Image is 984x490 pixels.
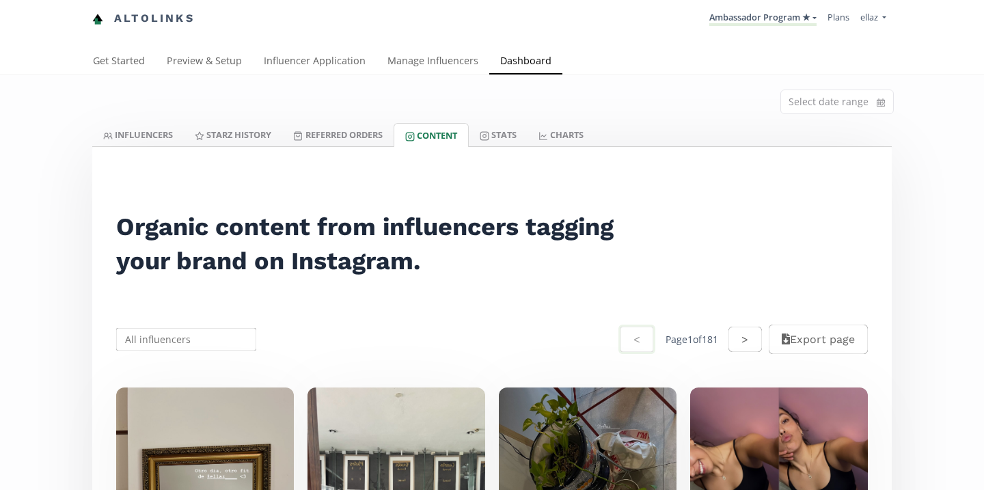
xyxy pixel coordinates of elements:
a: Plans [828,11,849,23]
a: INFLUENCERS [92,123,184,146]
a: Manage Influencers [377,49,489,76]
a: ellaz [860,11,886,27]
button: Export page [769,325,868,354]
svg: calendar [877,96,885,109]
h2: Organic content from influencers tagging your brand on Instagram. [116,210,631,278]
a: Referred Orders [282,123,393,146]
a: Stats [469,123,528,146]
a: Ambassador Program ★ [709,11,817,26]
a: CHARTS [528,123,594,146]
a: Preview & Setup [156,49,253,76]
iframe: chat widget [14,14,57,55]
img: favicon-32x32.png [92,14,103,25]
a: Get Started [82,49,156,76]
a: Dashboard [489,49,562,76]
input: All influencers [114,326,258,353]
a: Content [394,123,469,147]
a: Altolinks [92,8,195,30]
button: < [618,325,655,354]
span: ellaz [860,11,878,23]
button: > [728,327,761,352]
a: Influencer Application [253,49,377,76]
a: Starz HISTORY [184,123,282,146]
div: Page 1 of 181 [666,333,718,346]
